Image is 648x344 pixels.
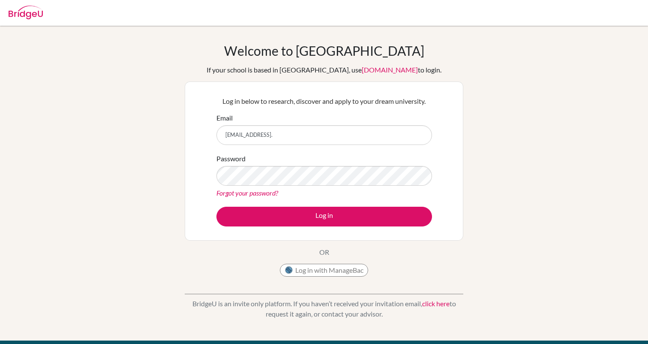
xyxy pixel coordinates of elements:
label: Email [216,113,233,123]
button: Log in [216,207,432,226]
p: BridgeU is an invite only platform. If you haven’t received your invitation email, to request it ... [185,299,463,319]
h1: Welcome to [GEOGRAPHIC_DATA] [224,43,424,58]
div: If your school is based in [GEOGRAPHIC_DATA], use to login. [207,65,441,75]
p: OR [319,247,329,257]
button: Log in with ManageBac [280,264,368,277]
a: Forgot your password? [216,189,278,197]
a: [DOMAIN_NAME] [362,66,418,74]
img: Bridge-U [9,6,43,19]
a: click here [422,299,450,308]
p: Log in below to research, discover and apply to your dream university. [216,96,432,106]
label: Password [216,154,246,164]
